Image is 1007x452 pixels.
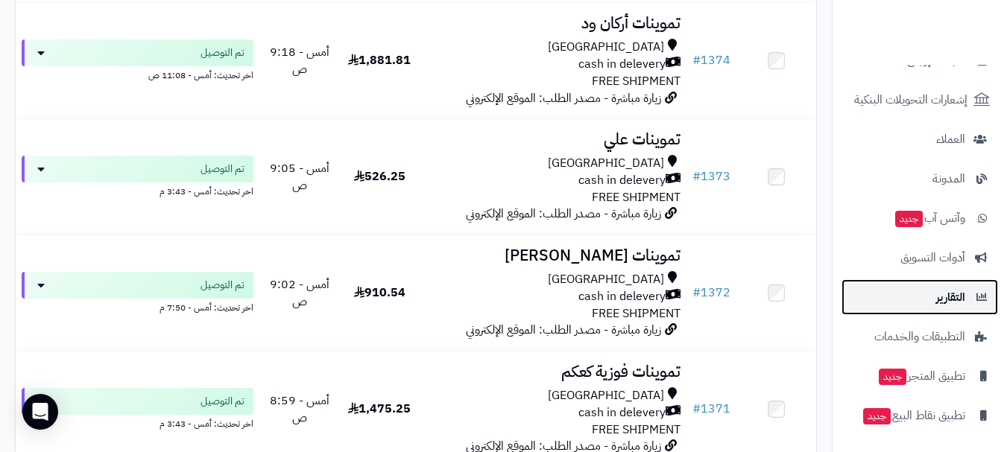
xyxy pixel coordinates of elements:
span: جديد [895,211,923,227]
a: تطبيق المتجرجديد [842,358,998,394]
span: أمس - 9:18 ص [270,43,329,78]
span: زيارة مباشرة - مصدر الطلب: الموقع الإلكتروني [466,321,661,339]
span: 910.54 [354,284,405,302]
span: [GEOGRAPHIC_DATA] [548,39,664,56]
h3: تموينات فوزية كعكم [426,363,681,381]
span: cash in delevery [578,288,666,305]
a: تطبيق نقاط البيعجديد [842,398,998,433]
span: FREE SHIPMENT [592,72,681,90]
span: تم التوصيل [201,394,244,409]
h3: تموينات علي [426,131,681,148]
span: جديد [879,369,906,385]
span: cash in delevery [578,404,666,421]
h3: تموينات أركان ود [426,15,681,32]
a: #1373 [692,168,730,185]
span: 1,881.81 [348,51,411,69]
span: جديد [863,408,891,424]
div: اخر تحديث: أمس - 3:43 م [22,415,253,430]
span: # [692,400,701,418]
span: [GEOGRAPHIC_DATA] [548,155,664,172]
span: أدوات التسويق [900,247,965,268]
span: # [692,168,701,185]
span: التطبيقات والخدمات [874,326,965,347]
div: اخر تحديث: أمس - 7:50 م [22,299,253,314]
a: وآتس آبجديد [842,200,998,236]
span: العملاء [936,129,965,150]
a: إشعارات التحويلات البنكية [842,82,998,118]
span: أمس - 9:02 ص [270,276,329,311]
span: FREE SHIPMENT [592,305,681,322]
a: التقارير [842,279,998,315]
span: cash in delevery [578,56,666,73]
a: التطبيقات والخدمات [842,319,998,354]
div: اخر تحديث: أمس - 11:08 ص [22,66,253,82]
span: [GEOGRAPHIC_DATA] [548,387,664,404]
span: زيارة مباشرة - مصدر الطلب: الموقع الإلكتروني [466,205,661,223]
a: العملاء [842,121,998,157]
div: Open Intercom Messenger [22,394,58,430]
a: #1372 [692,284,730,302]
a: #1371 [692,400,730,418]
a: المدونة [842,161,998,197]
span: FREE SHIPMENT [592,421,681,439]
div: اخر تحديث: أمس - 3:43 م [22,182,253,198]
span: 526.25 [354,168,405,185]
span: أمس - 9:05 ص [270,159,329,194]
span: [GEOGRAPHIC_DATA] [548,271,664,288]
span: أمس - 8:59 ص [270,392,329,427]
h3: تموينات [PERSON_NAME] [426,247,681,264]
span: وآتس آب [894,208,965,229]
a: أدوات التسويق [842,240,998,276]
span: إشعارات التحويلات البنكية [854,89,967,110]
span: cash in delevery [578,172,666,189]
span: FREE SHIPMENT [592,188,681,206]
span: زيارة مباشرة - مصدر الطلب: الموقع الإلكتروني [466,89,661,107]
span: التقارير [936,287,965,308]
a: #1374 [692,51,730,69]
span: # [692,284,701,302]
span: تم التوصيل [201,278,244,293]
span: 1,475.25 [348,400,411,418]
span: تم التوصيل [201,45,244,60]
span: تطبيق نقاط البيع [862,405,965,426]
span: # [692,51,701,69]
span: تطبيق المتجر [877,366,965,386]
span: المدونة [932,168,965,189]
span: تم التوصيل [201,162,244,176]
